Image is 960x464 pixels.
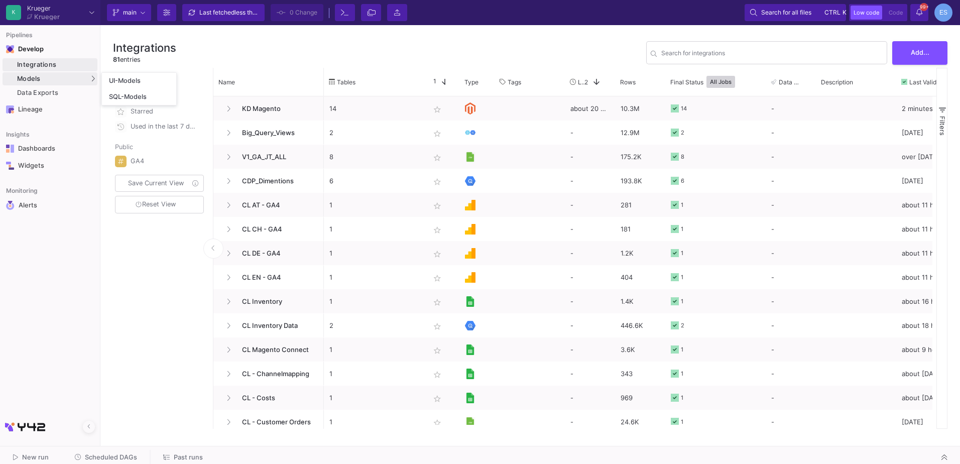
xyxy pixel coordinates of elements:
div: - [771,386,810,409]
div: 3.6K [615,337,665,362]
div: Krueger [34,14,60,20]
div: - [771,169,810,192]
span: Code [889,9,903,16]
mat-icon: star_border [431,417,443,429]
span: V1_GA_JT_ALL [236,145,318,169]
div: GA4 [131,154,198,169]
div: 1 [681,193,683,217]
div: 2 [681,121,684,145]
div: - [771,242,810,265]
div: over [DATE] [896,145,956,169]
div: - [565,241,615,265]
img: [Legacy] Google Sheets [465,393,475,403]
div: about 16 hours ago [896,289,956,313]
div: Alerts [19,201,84,210]
span: ctrl [824,7,841,19]
mat-icon: star_border [431,296,443,308]
p: 1 [329,362,419,386]
span: CL CH - GA4 [236,217,318,241]
div: 1 [681,386,683,410]
mat-icon: star_border [431,344,443,357]
a: Data Exports [3,86,97,99]
button: Add... [892,41,947,65]
div: 10.3M [615,96,665,121]
div: Dashboards [18,145,83,153]
span: CL - Costs [236,386,318,410]
div: Data Exports [17,89,95,97]
div: 1.2K [615,241,665,265]
span: CL Inventory [236,290,318,313]
span: CL Magento Connect [236,338,318,362]
img: Navigation icon [6,45,14,53]
span: k [843,7,847,19]
span: Tables [337,78,355,86]
img: Google Analytics 4 [465,272,475,283]
button: ES [931,4,952,22]
div: - [565,217,615,241]
p: 1 [329,290,419,313]
div: 6 [681,169,684,193]
button: Save Current View [115,175,204,192]
div: 193.8K [615,169,665,193]
span: main [123,5,137,20]
div: 1 [681,362,683,386]
div: [DATE] [896,410,956,434]
p: 2 [329,314,419,337]
span: Data Tests [779,78,802,86]
button: Reset View [115,196,204,213]
div: 969 [615,386,665,410]
div: Public [115,142,206,154]
a: Navigation iconDashboards [3,141,97,157]
span: KD Magento [236,97,318,121]
div: 446.6K [615,313,665,337]
div: - [565,386,615,410]
span: 1 [429,77,436,86]
button: GA4 [113,154,206,169]
p: 8 [329,145,419,169]
div: - [565,410,615,434]
span: CL DE - GA4 [236,242,318,265]
div: - [771,217,810,241]
button: ctrlk [821,7,841,19]
p: 2 [329,121,419,145]
p: 1 [329,386,419,410]
div: - [771,97,810,120]
mat-icon: star_border [431,369,443,381]
div: about 18 hours ago [896,313,956,337]
div: 1 [681,410,683,434]
button: Code [886,6,906,20]
div: Develop [18,45,33,53]
span: Models [17,75,41,83]
span: Big_Query_Views [236,121,318,145]
div: 2 [681,314,684,337]
img: Navigation icon [6,162,14,170]
mat-icon: star_border [431,176,443,188]
div: [DATE] [896,169,956,193]
mat-icon: star_border [431,200,443,212]
span: less than a minute ago [234,9,297,16]
p: 1 [329,338,419,362]
div: - [565,289,615,313]
div: 24.6K [615,410,665,434]
mat-expansion-panel-header: Navigation iconDevelop [3,41,97,57]
img: Navigation icon [6,105,14,113]
div: 343 [615,362,665,386]
button: Used in the last 7 days [113,119,206,134]
div: 8 [681,145,684,169]
span: Last Used [578,78,584,86]
div: Widgets [18,162,83,170]
div: about 9 hours ago [896,337,956,362]
span: Low code [854,9,879,16]
span: CL Inventory Data [236,314,318,337]
mat-icon: star_border [431,248,443,260]
div: about 11 hours ago [896,265,956,289]
div: about 11 hours ago [896,193,956,217]
div: 12.9M [615,121,665,145]
div: 1 [681,242,683,265]
button: Last fetchedless than a minute ago [182,4,265,21]
div: Krueger [27,5,60,12]
span: Save Current View [128,179,184,187]
div: about 11 hours ago [896,217,956,241]
div: 281 [615,193,665,217]
p: 1 [329,193,419,217]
